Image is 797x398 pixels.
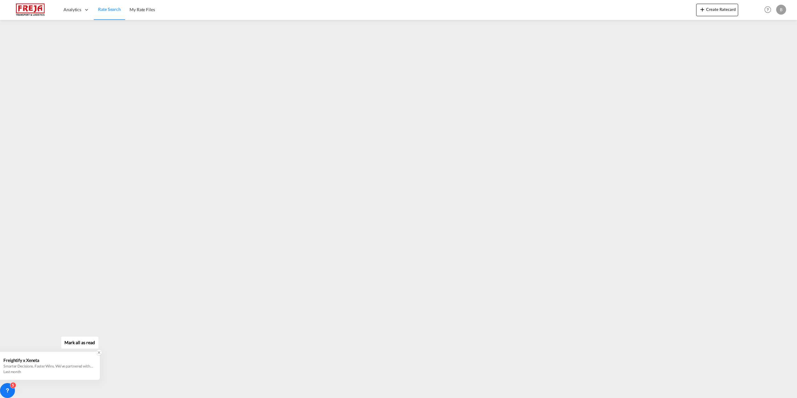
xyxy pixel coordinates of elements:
[130,7,155,12] span: My Rate Files
[98,7,121,12] span: Rate Search
[64,7,81,13] span: Analytics
[9,3,51,17] img: 586607c025bf11f083711d99603023e7.png
[696,4,738,16] button: icon-plus 400-fgCreate Ratecard
[776,5,786,15] div: B
[762,4,776,16] div: Help
[699,6,706,13] md-icon: icon-plus 400-fg
[762,4,773,15] span: Help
